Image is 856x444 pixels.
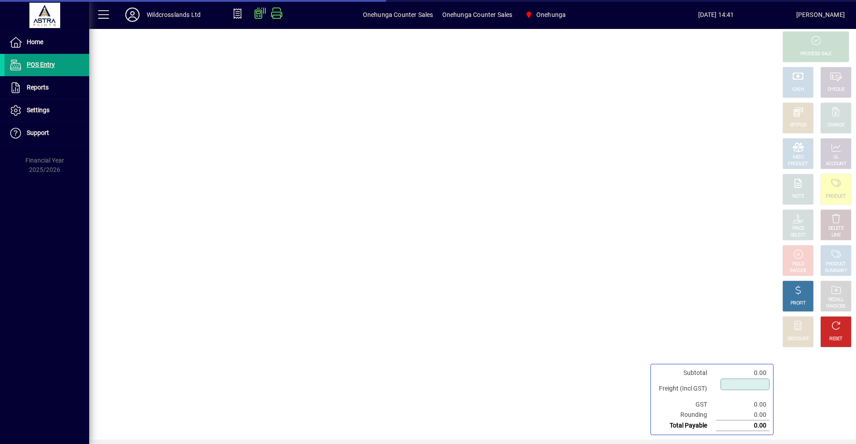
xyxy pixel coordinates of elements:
div: MISC [793,154,803,161]
div: CASH [792,86,804,93]
a: Settings [4,99,89,122]
div: PROCESS SALE [800,51,831,57]
div: [PERSON_NAME] [796,8,845,22]
td: Subtotal [654,368,716,378]
div: INVOICE [790,268,806,274]
div: PRODUCT [788,161,808,167]
td: Rounding [654,410,716,420]
div: SELECT [790,232,806,239]
span: Reports [27,84,49,91]
div: NOTE [792,193,804,200]
span: Home [27,38,43,45]
div: PROFIT [790,300,806,307]
div: INVOICES [826,303,845,310]
div: PRODUCT [826,193,846,200]
span: Settings [27,106,49,114]
td: 0.00 [716,399,770,410]
div: EFTPOS [790,122,807,129]
td: 0.00 [716,410,770,420]
span: Onehunga [521,7,569,23]
div: DELETE [828,225,844,232]
td: Freight (Incl GST) [654,378,716,399]
a: Support [4,122,89,144]
div: PRICE [792,225,804,232]
div: LINE [831,232,840,239]
div: SUMMARY [825,268,847,274]
div: PRODUCT [826,261,846,268]
span: Onehunga Counter Sales [363,8,433,22]
div: RESET [829,336,843,342]
button: Profile [118,7,147,23]
div: RECALL [828,297,844,303]
span: POS Entry [27,61,55,68]
span: Support [27,129,49,136]
div: HOLD [792,261,804,268]
div: ACCOUNT [826,161,846,167]
td: 0.00 [716,368,770,378]
td: 0.00 [716,420,770,431]
span: Onehunga [536,8,566,22]
td: GST [654,399,716,410]
div: CHEQUE [827,86,844,93]
a: Home [4,31,89,53]
span: [DATE] 14:41 [636,8,796,22]
span: Onehunga Counter Sales [442,8,513,22]
div: Wildcrosslands Ltd [147,8,201,22]
div: CHARGE [827,122,845,129]
a: Reports [4,77,89,99]
td: Total Payable [654,420,716,431]
div: GL [833,154,839,161]
div: DISCOUNT [787,336,809,342]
